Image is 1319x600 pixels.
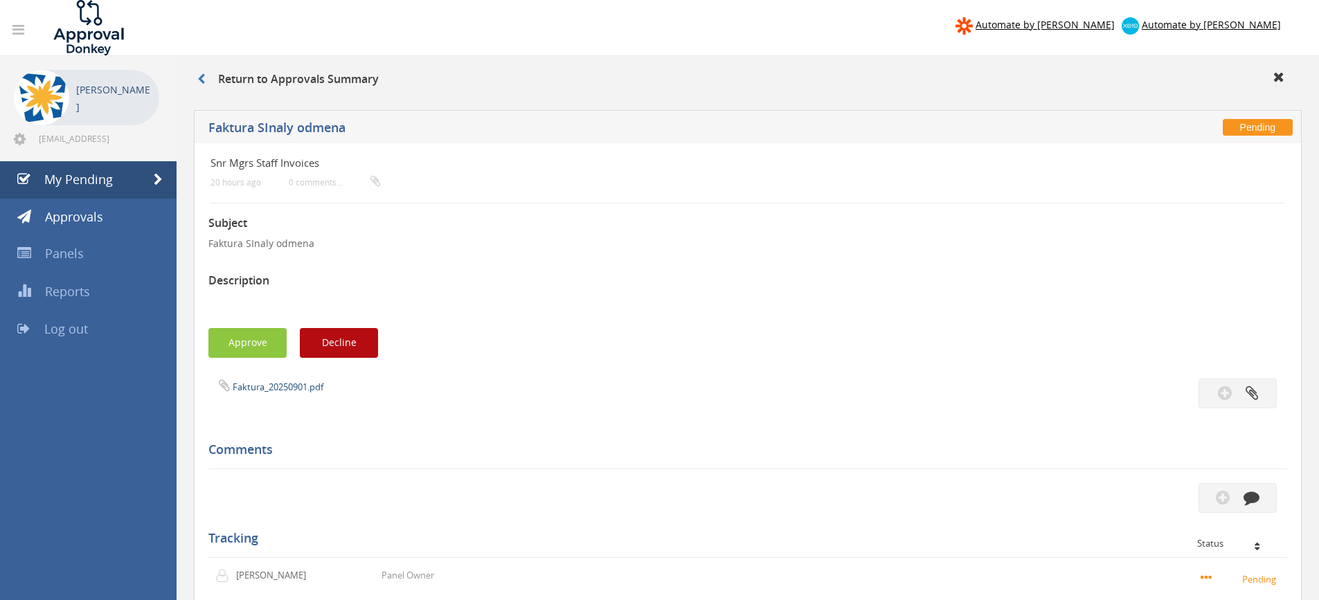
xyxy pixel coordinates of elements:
[39,133,156,144] span: [EMAIL_ADDRESS][DOMAIN_NAME]
[1201,571,1280,586] small: Pending
[44,171,113,188] span: My Pending
[208,328,287,358] button: Approve
[45,208,103,225] span: Approvals
[300,328,378,358] button: Decline
[1197,538,1277,548] div: Status
[208,217,1287,230] h3: Subject
[233,381,323,393] a: Faktura_20250901.pdf
[76,81,152,116] p: [PERSON_NAME]
[208,443,1277,457] h5: Comments
[44,320,88,337] span: Log out
[210,177,261,188] small: 20 hours ago
[955,17,973,35] img: zapier-logomark.png
[236,569,316,582] p: [PERSON_NAME]
[382,569,434,582] p: Panel Owner
[197,73,379,86] h3: Return to Approvals Summary
[208,237,1287,251] p: Faktura SInaly odmena
[215,569,236,583] img: user-icon.png
[208,121,966,138] h5: Faktura SInaly odmena
[1122,17,1139,35] img: xero-logo.png
[1223,119,1293,136] span: Pending
[976,18,1115,31] span: Automate by [PERSON_NAME]
[1142,18,1281,31] span: Automate by [PERSON_NAME]
[208,275,1287,287] h3: Description
[208,531,1277,545] h5: Tracking
[45,283,90,300] span: Reports
[289,177,380,188] small: 0 comments...
[210,157,1106,169] h4: Snr Mgrs Staff Invoices
[45,245,84,262] span: Panels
